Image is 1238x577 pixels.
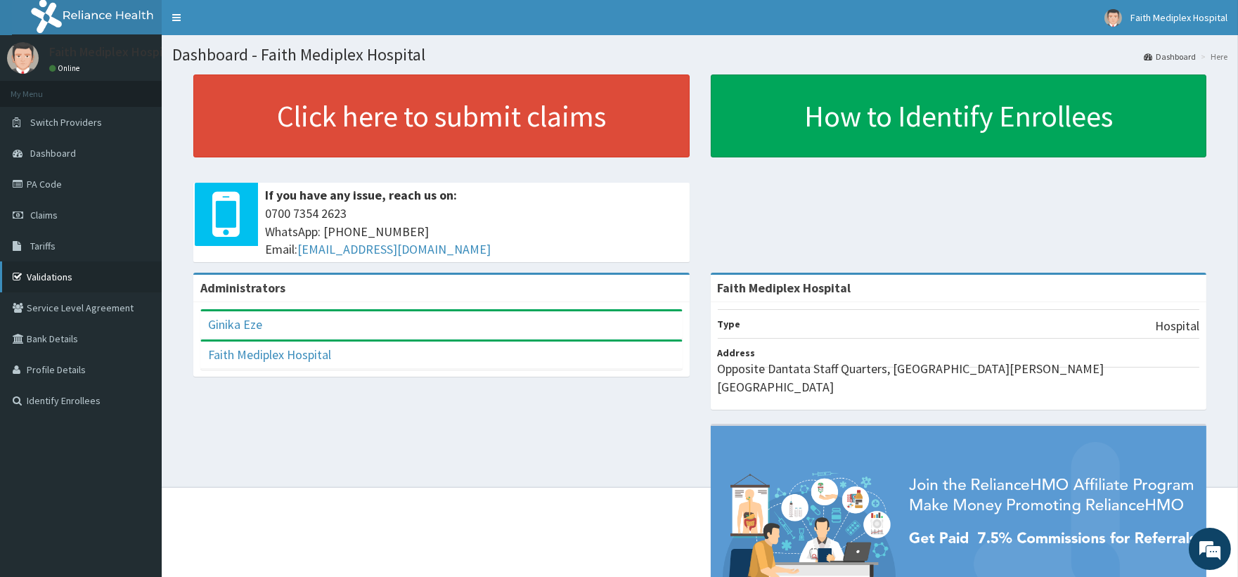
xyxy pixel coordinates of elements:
span: Claims [30,209,58,221]
img: User Image [7,42,39,74]
img: d_794563401_company_1708531726252_794563401 [26,70,57,105]
span: We're online! [82,177,194,319]
strong: Faith Mediplex Hospital [718,280,851,296]
span: Faith Mediplex Hospital [1130,11,1227,24]
p: Faith Mediplex Hospital [49,46,178,58]
textarea: Type your message and hit 'Enter' [7,384,268,433]
div: Minimize live chat window [231,7,264,41]
a: How to Identify Enrollees [711,74,1207,157]
span: Dashboard [30,147,76,160]
b: If you have any issue, reach us on: [265,187,457,203]
span: 0700 7354 2623 WhatsApp: [PHONE_NUMBER] Email: [265,205,683,259]
h1: Dashboard - Faith Mediplex Hospital [172,46,1227,64]
b: Administrators [200,280,285,296]
span: Switch Providers [30,116,102,129]
p: Opposite Dantata Staff Quarters, [GEOGRAPHIC_DATA][PERSON_NAME][GEOGRAPHIC_DATA] [718,360,1200,396]
a: Faith Mediplex Hospital [208,346,331,363]
img: User Image [1104,9,1122,27]
b: Address [718,346,756,359]
a: Click here to submit claims [193,74,690,157]
a: Ginika Eze [208,316,262,332]
li: Here [1197,51,1227,63]
p: Hospital [1155,317,1199,335]
a: Dashboard [1144,51,1196,63]
b: Type [718,318,741,330]
a: Online [49,63,83,73]
div: Chat with us now [73,79,236,97]
span: Tariffs [30,240,56,252]
a: [EMAIL_ADDRESS][DOMAIN_NAME] [297,241,491,257]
